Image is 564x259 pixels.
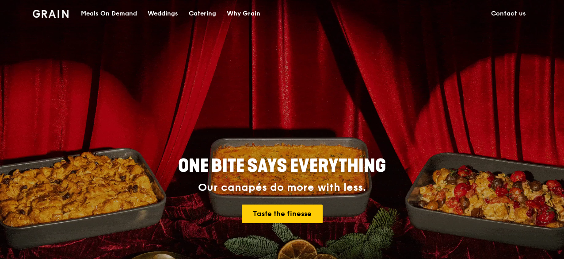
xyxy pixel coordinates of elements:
div: Why Grain [227,0,260,27]
div: Catering [189,0,216,27]
a: Why Grain [221,0,266,27]
a: Weddings [142,0,183,27]
a: Taste the finesse [242,205,323,223]
div: Our canapés do more with less. [123,182,441,194]
img: Grain [33,10,69,18]
a: Contact us [486,0,531,27]
div: Weddings [148,0,178,27]
a: Catering [183,0,221,27]
div: Meals On Demand [81,0,137,27]
span: ONE BITE SAYS EVERYTHING [178,155,386,177]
